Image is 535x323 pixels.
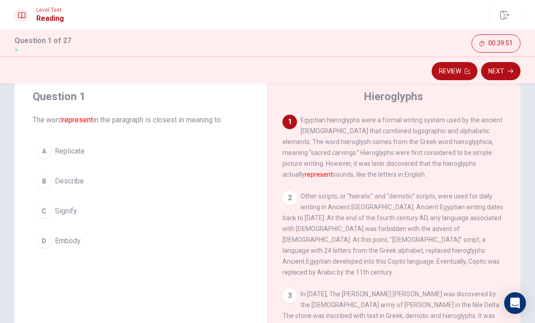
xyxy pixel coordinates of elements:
[33,200,249,222] button: CSignify
[432,62,477,80] button: Review
[282,193,503,276] span: Other scripts, or "hieratic" and "demotic" scripts, were used for daily writing in Ancient [GEOGR...
[55,206,77,217] span: Signify
[36,13,64,24] h1: Reading
[62,116,93,124] font: represent
[472,34,520,53] button: 00:39:51
[36,7,64,13] span: Level Test
[33,115,249,125] span: The word in the paragraph is closest in meaning to:
[282,191,297,205] div: 2
[37,234,51,248] div: D
[37,144,51,159] div: A
[55,236,81,246] span: Embody
[364,89,423,104] h4: Hieroglyphs
[37,204,51,218] div: C
[33,89,249,104] h4: Question 1
[33,230,249,252] button: DEmbody
[504,292,526,314] div: Open Intercom Messenger
[481,62,520,80] button: Next
[55,146,85,157] span: Replicate
[15,35,73,46] h1: Question 1 of 27
[305,171,333,178] font: represent
[282,116,502,178] span: Egyptian hieroglyphs were a formal writing system used by the ancient [DEMOGRAPHIC_DATA] that com...
[282,289,297,303] div: 3
[282,115,297,129] div: 1
[37,174,51,188] div: B
[55,176,84,187] span: Describe
[488,40,513,47] span: 00:39:51
[33,170,249,193] button: BDescribe
[33,140,249,163] button: AReplicate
